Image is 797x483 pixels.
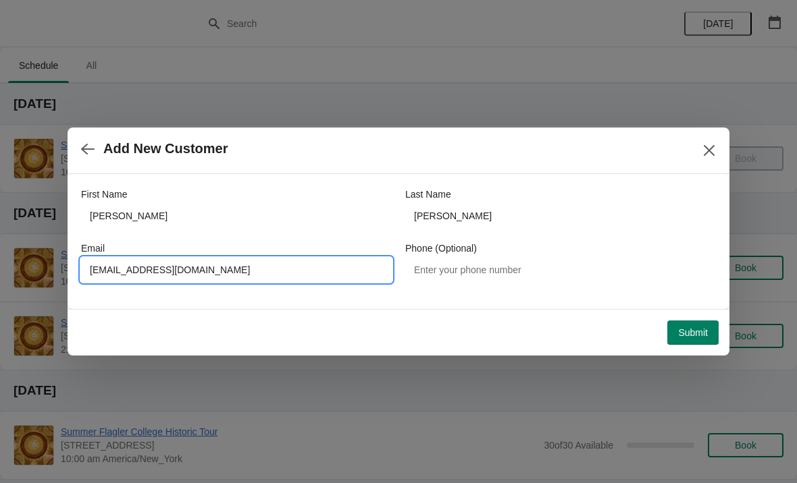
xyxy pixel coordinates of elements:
button: Submit [667,320,719,345]
label: Last Name [405,188,451,201]
label: Phone (Optional) [405,241,477,255]
input: Enter your email [81,258,392,282]
input: Enter your phone number [405,258,716,282]
button: Close [697,138,721,163]
input: John [81,204,392,228]
h2: Add New Customer [103,141,228,157]
span: Submit [678,327,708,338]
label: First Name [81,188,127,201]
input: Smith [405,204,716,228]
label: Email [81,241,105,255]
